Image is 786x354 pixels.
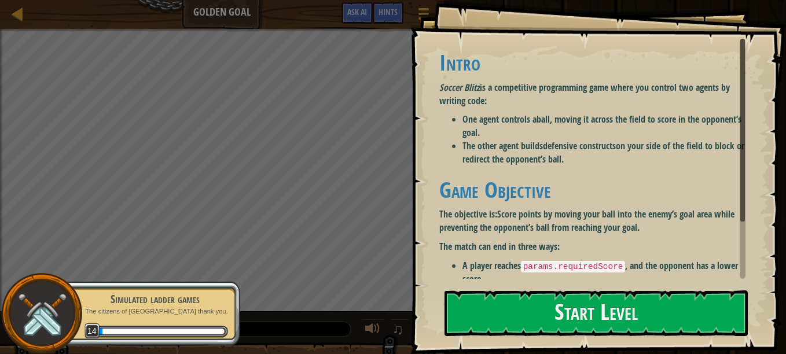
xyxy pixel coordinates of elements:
strong: ball [537,113,550,126]
button: Ask AI [341,2,373,24]
li: A player reaches , and the opponent has a lower score. [462,259,754,286]
button: Adjust volume [361,319,384,342]
strong: Score points by moving your ball into the enemy’s goal area while preventing the opponent’s ball ... [439,208,734,234]
strong: defensive constructs [543,139,616,152]
p: The citizens of [GEOGRAPHIC_DATA] thank you. [82,307,228,316]
h1: Game Objective [439,178,754,202]
span: 14 [85,323,100,339]
h1: Intro [439,50,754,75]
em: Soccer Blitz [439,81,480,94]
p: The objective is: [439,208,754,234]
code: params.requiredScore [521,261,626,272]
button: ♫ [390,319,410,342]
li: The other agent builds on your side of the field to block or redirect the opponent’s ball. [462,139,754,166]
span: ♫ [392,320,404,338]
span: Hints [379,6,398,17]
p: The match can end in three ways: [439,240,754,253]
div: Simulated ladder games [82,291,228,307]
img: swords.png [16,287,68,340]
span: Ask AI [347,6,367,17]
p: is a competitive programming game where you control two agents by writing code: [439,81,754,108]
li: One agent controls a , moving it across the field to score in the opponent’s goal. [462,113,754,139]
button: Start Level [445,290,748,336]
button: Show game menu [409,2,438,30]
